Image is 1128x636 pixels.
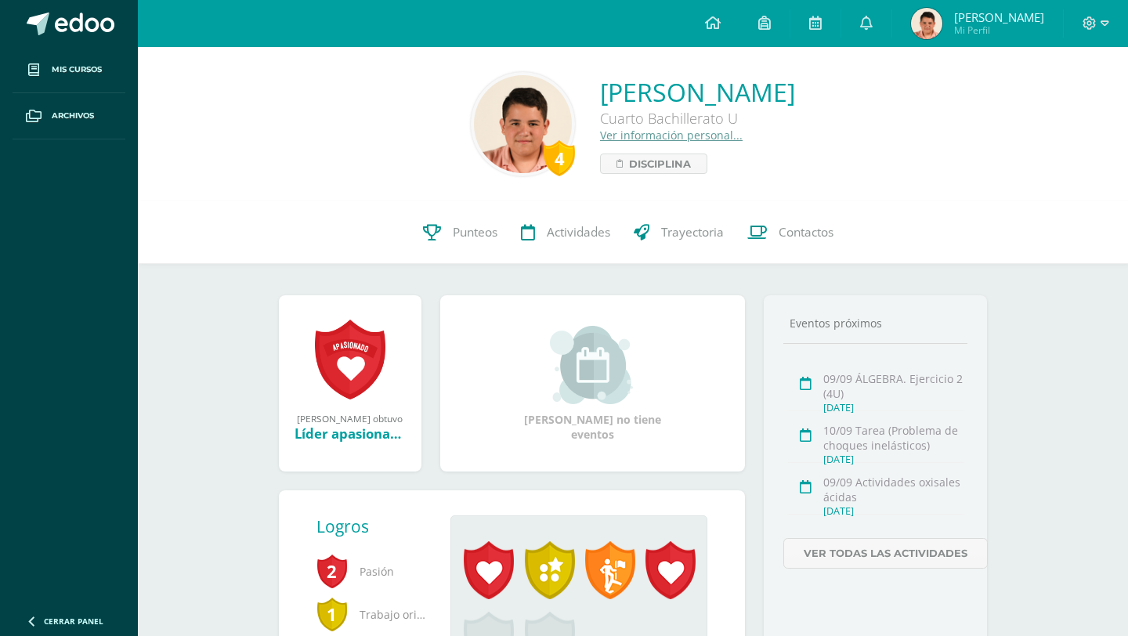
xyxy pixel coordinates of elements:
[316,596,348,632] span: 1
[295,425,406,443] div: Líder apasionado
[629,154,691,173] span: Disciplina
[52,110,94,122] span: Archivos
[52,63,102,76] span: Mis cursos
[411,201,509,264] a: Punteos
[44,616,103,627] span: Cerrar panel
[823,401,963,414] div: [DATE]
[954,23,1044,37] span: Mi Perfil
[453,224,497,240] span: Punteos
[622,201,736,264] a: Trayectoria
[514,326,671,442] div: [PERSON_NAME] no tiene eventos
[600,128,743,143] a: Ver información personal...
[823,453,963,466] div: [DATE]
[823,504,963,518] div: [DATE]
[823,371,963,401] div: 09/09 ÁLGEBRA. Ejercicio 2 (4U)
[13,47,125,93] a: Mis cursos
[544,140,575,176] div: 4
[316,553,348,589] span: 2
[316,593,426,636] span: Trabajo original
[474,75,572,173] img: 4758c3b98aa9dc46d775ac8425e8a166.png
[600,154,707,174] a: Disciplina
[779,224,833,240] span: Contactos
[295,412,406,425] div: [PERSON_NAME] obtuvo
[911,8,942,39] img: c7f6891603fb5af6efb770ab50e2a5d8.png
[600,75,795,109] a: [PERSON_NAME]
[783,538,988,569] a: Ver todas las actividades
[600,109,795,128] div: Cuarto Bachillerato U
[661,224,724,240] span: Trayectoria
[823,423,963,453] div: 10/09 Tarea (Problema de choques inelásticos)
[550,326,635,404] img: event_small.png
[547,224,610,240] span: Actividades
[954,9,1044,25] span: [PERSON_NAME]
[823,475,963,504] div: 09/09 Actividades oxisales ácidas
[13,93,125,139] a: Archivos
[783,316,968,331] div: Eventos próximos
[316,550,426,593] span: Pasión
[316,515,439,537] div: Logros
[736,201,845,264] a: Contactos
[509,201,622,264] a: Actividades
